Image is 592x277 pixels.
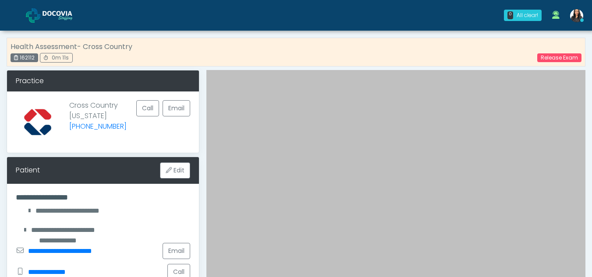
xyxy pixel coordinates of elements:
[43,11,86,20] img: Docovia
[517,11,538,19] div: All clear!
[163,243,190,259] a: Email
[163,100,190,116] a: Email
[52,54,69,61] span: 0m 11s
[26,1,86,29] a: Docovia
[16,165,40,175] div: Patient
[11,42,132,52] strong: Health Assessment- Cross Country
[26,8,40,23] img: Docovia
[11,53,38,62] div: 162112
[7,70,199,91] div: Practice
[537,53,581,62] a: Release Exam
[499,6,547,25] a: 0 All clear!
[570,9,583,22] img: Viral Patel
[507,11,513,19] div: 0
[69,100,127,137] p: Cross Country [US_STATE]
[69,121,127,131] a: [PHONE_NUMBER]
[136,100,159,116] button: Call
[16,100,60,144] img: Provider image
[160,162,190,179] button: Edit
